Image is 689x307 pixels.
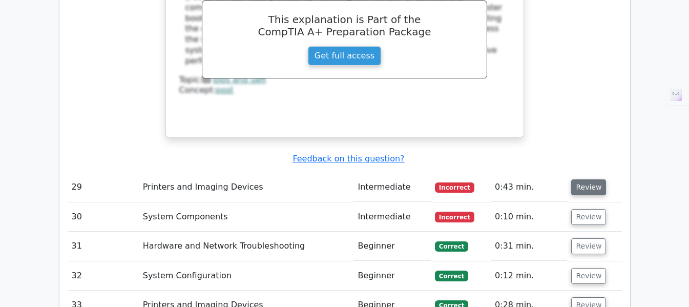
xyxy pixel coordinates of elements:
td: 0:10 min. [491,202,567,232]
td: Hardware and Network Troubleshooting [139,232,354,261]
td: Printers and Imaging Devices [139,173,354,202]
button: Review [571,238,606,254]
td: 31 [68,232,139,261]
td: System Components [139,202,354,232]
span: Incorrect [435,212,474,222]
a: bios and uefi [213,75,266,85]
td: 0:43 min. [491,173,567,202]
div: Concept: [179,85,510,96]
span: Correct [435,241,468,252]
td: 29 [68,173,139,202]
a: Feedback on this question? [293,154,404,163]
span: Correct [435,271,468,281]
td: 30 [68,202,139,232]
td: 0:31 min. [491,232,567,261]
button: Review [571,209,606,225]
td: System Configuration [139,261,354,291]
span: Incorrect [435,182,474,193]
td: Intermediate [353,202,431,232]
td: Beginner [353,261,431,291]
td: 32 [68,261,139,291]
td: Intermediate [353,173,431,202]
a: Get full access [308,46,381,66]
a: post [216,85,234,95]
button: Review [571,179,606,195]
td: 0:12 min. [491,261,567,291]
td: Beginner [353,232,431,261]
div: Topic: [179,75,510,86]
button: Review [571,268,606,284]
